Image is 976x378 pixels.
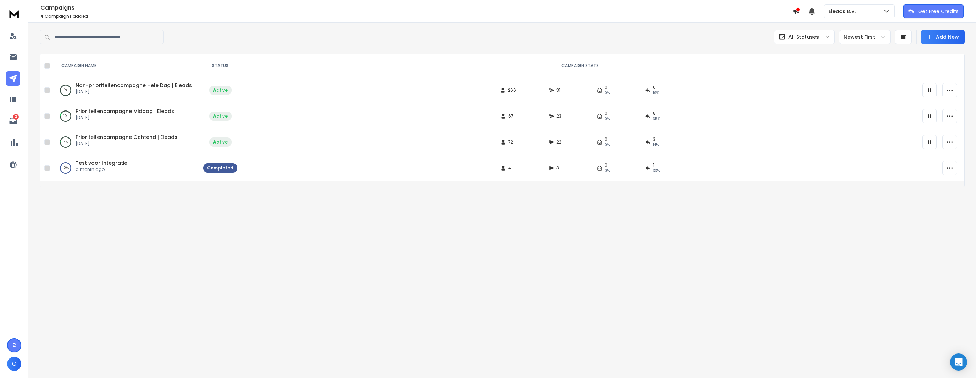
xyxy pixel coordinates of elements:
[556,139,564,145] span: 22
[605,90,610,96] span: 0%
[76,108,174,115] a: Prioriteitencampagne Middag | Eleads
[508,87,516,93] span: 266
[828,8,859,15] p: Eleads B.V.
[13,114,19,120] p: 2
[605,142,610,148] span: 0%
[556,113,564,119] span: 23
[605,85,608,90] span: 0
[53,155,199,181] td: 100%Test voor Integratiea month ago
[76,89,192,94] p: [DATE]
[7,357,21,371] button: C
[556,87,564,93] span: 31
[53,77,199,103] td: 1%Non-prioriteitencampagne Hele Dag | Eleads[DATE]
[653,110,656,116] span: 8
[76,82,192,89] a: Non-prioriteitencampagne Hele Dag | Eleads
[921,30,965,44] button: Add New
[653,168,660,174] span: 33 %
[242,54,918,77] th: CAMPAIGN STATS
[6,114,20,128] a: 2
[839,30,891,44] button: Newest First
[40,13,44,19] span: 4
[653,162,654,168] span: 1
[213,113,228,119] div: Active
[605,136,608,142] span: 0
[76,134,177,141] a: Prioriteitencampagne Ochtend | Eleads
[950,353,967,371] div: Open Intercom Messenger
[40,13,793,19] p: Campaigns added
[40,4,793,12] h1: Campaigns
[76,167,127,172] p: a month ago
[7,7,21,20] img: logo
[64,139,68,146] p: 4 %
[605,116,610,122] span: 0%
[199,54,242,77] th: STATUS
[653,142,659,148] span: 14 %
[76,160,127,167] a: Test voor Integratie
[918,8,959,15] p: Get Free Credits
[653,85,656,90] span: 6
[605,162,608,168] span: 0
[207,165,233,171] div: Completed
[653,136,655,142] span: 3
[64,87,67,94] p: 1 %
[76,141,177,146] p: [DATE]
[213,139,228,145] div: Active
[556,165,564,171] span: 3
[76,115,174,120] p: [DATE]
[605,110,608,116] span: 0
[653,116,660,122] span: 35 %
[63,113,68,120] p: 10 %
[508,165,515,171] span: 4
[508,113,515,119] span: 67
[903,4,964,18] button: Get Free Credits
[53,54,199,77] th: CAMPAIGN NAME
[653,90,659,96] span: 19 %
[53,129,199,155] td: 4%Prioriteitencampagne Ochtend | Eleads[DATE]
[508,139,515,145] span: 72
[788,33,819,40] p: All Statuses
[63,164,69,172] p: 100 %
[605,168,610,174] span: 0%
[53,103,199,129] td: 10%Prioriteitencampagne Middag | Eleads[DATE]
[213,87,228,93] div: Active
